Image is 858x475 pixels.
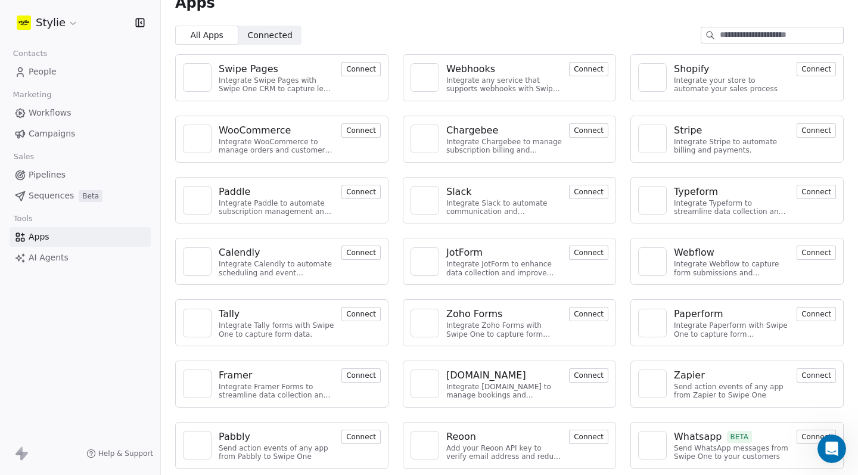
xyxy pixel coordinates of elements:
[98,449,153,458] span: Help & Support
[797,370,836,381] a: Connect
[446,138,562,155] div: Integrate Chargebee to manage subscription billing and customer data.
[183,186,212,215] a: NA
[10,248,151,268] a: AI Agents
[674,368,705,383] div: Zapier
[674,123,702,138] div: Stripe
[416,436,434,454] img: NA
[219,321,334,339] div: Integrate Tally forms with Swipe One to capture form data.
[38,384,47,393] button: Gif picker
[219,76,334,94] div: Integrate Swipe Pages with Swipe One CRM to capture lead data.
[34,7,53,26] img: Profile image for Fin
[204,379,223,398] button: Send a message…
[188,253,206,271] img: NA
[219,185,334,199] a: Paddle
[569,307,608,321] button: Connect
[248,29,293,42] span: Connected
[674,62,789,76] a: Shopify
[219,123,334,138] a: WooCommerce
[446,62,495,76] div: Webhooks
[569,185,608,199] button: Connect
[674,246,789,260] a: Webflow
[638,370,667,398] a: NA
[19,270,182,291] b: [PERSON_NAME][EMAIL_ADDRESS][DOMAIN_NAME]
[643,69,661,86] img: NA
[19,299,186,322] div: Our usual reply time 🕒
[52,198,219,222] div: Is it supposed to say [PERSON_NAME]? or reminder? thank you
[14,13,80,33] button: Stylie
[569,246,608,260] button: Connect
[341,368,381,383] button: Connect
[10,359,228,379] textarea: Message…
[569,62,608,76] button: Connect
[219,185,250,199] div: Paddle
[674,444,789,461] div: Send WhatsApp messages from Swipe One to your customers
[416,375,434,393] img: NA
[797,63,836,74] a: Connect
[219,430,334,444] a: Pabbly
[638,63,667,92] a: NA
[569,186,608,197] a: Connect
[674,185,718,199] div: Typeform
[674,76,789,94] div: Integrate your store to automate your sales process
[569,431,608,442] a: Connect
[29,231,49,243] span: Apps
[341,185,381,199] button: Connect
[569,368,608,383] button: Connect
[446,383,562,400] div: Integrate [DOMAIN_NAME] to manage bookings and streamline scheduling.
[797,431,836,442] a: Connect
[8,86,57,104] span: Marketing
[411,247,439,276] a: NA
[446,444,562,461] div: Add your Reoon API key to verify email address and reduce bounces
[674,199,789,216] div: Integrate Typeform to streamline data collection and customer engagement.
[674,368,789,383] a: Zapier
[446,260,562,277] div: Integrate JotForm to enhance data collection and improve customer engagement.
[188,69,206,86] img: NA
[674,430,789,444] a: WhatsappBETA
[219,246,260,260] div: Calendly
[8,148,39,166] span: Sales
[638,186,667,215] a: NA
[643,314,661,332] img: NA
[341,308,381,319] a: Connect
[638,309,667,337] a: NA
[29,107,71,119] span: Workflows
[219,246,334,260] a: Calendly
[57,384,66,393] button: Upload attachment
[569,308,608,319] a: Connect
[446,307,562,321] a: Zoho Forms
[411,125,439,153] a: NA
[43,69,229,229] div: Hi there, is there a way to have "Tasks or Reminders" show up in the program or dashboard, or hav...
[188,314,206,332] img: NA
[797,307,836,321] button: Connect
[674,430,722,444] div: Whatsapp
[8,5,30,27] button: go back
[416,69,434,86] img: NA
[183,247,212,276] a: NA
[183,63,212,92] a: NA
[18,384,28,393] button: Emoji picker
[10,186,151,206] a: SequencesBeta
[797,186,836,197] a: Connect
[29,128,75,140] span: Campaigns
[638,431,667,460] a: NA
[569,63,608,74] a: Connect
[58,15,148,27] p: The team can also help
[209,5,231,26] div: Close
[219,260,334,277] div: Integrate Calendly to automate scheduling and event management.
[52,76,219,134] div: Hi there, is there a way to have "Tasks or Reminders" show up in the program or dashboard, or hav...
[411,186,439,215] a: NA
[183,309,212,337] a: NA
[446,123,562,138] a: Chargebee
[446,185,471,199] div: Slack
[416,130,434,148] img: NA
[10,165,151,185] a: Pipelines
[446,430,476,444] div: Reoon
[674,123,789,138] a: Stripe
[638,125,667,153] a: NA
[638,247,667,276] a: NA
[17,15,31,30] img: stylie-square-yellow.svg
[183,370,212,398] a: NA
[674,260,789,277] div: Integrate Webflow to capture form submissions and automate customer engagement.
[643,253,661,271] img: NA
[797,308,836,319] a: Connect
